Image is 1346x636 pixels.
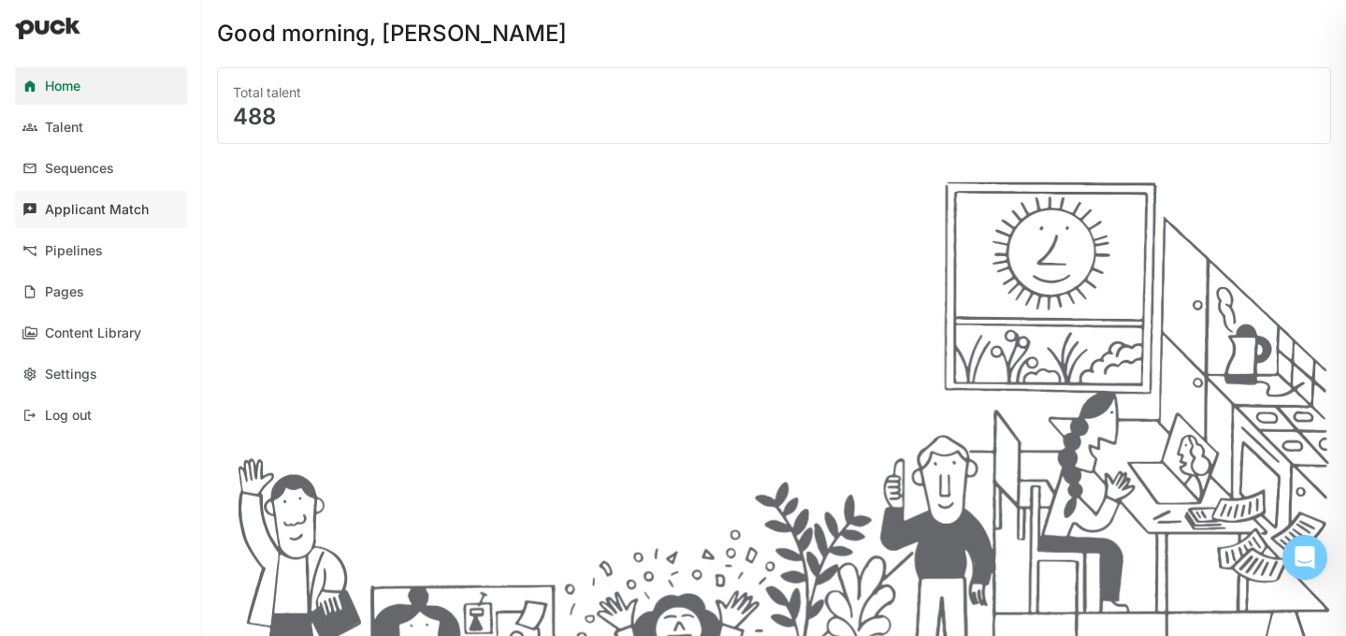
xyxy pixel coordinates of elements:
div: Applicant Match [45,202,149,218]
a: Sequences [15,150,187,187]
div: Open Intercom Messenger [1282,535,1327,580]
div: Total talent [233,83,1315,102]
a: Home [15,67,187,105]
a: Pipelines [15,232,187,269]
a: Content Library [15,314,187,352]
div: Pages [45,284,84,300]
a: Pages [15,273,187,311]
a: Talent [15,108,187,146]
div: Pipelines [45,243,103,259]
div: Talent [45,120,83,136]
a: Applicant Match [15,191,187,228]
div: Sequences [45,161,114,177]
div: Home [45,79,80,94]
div: Settings [45,367,97,383]
a: Settings [15,355,187,393]
div: Content Library [45,325,141,341]
div: Good morning, [PERSON_NAME] [217,22,567,45]
div: 488 [233,106,1315,128]
div: Log out [45,408,92,424]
